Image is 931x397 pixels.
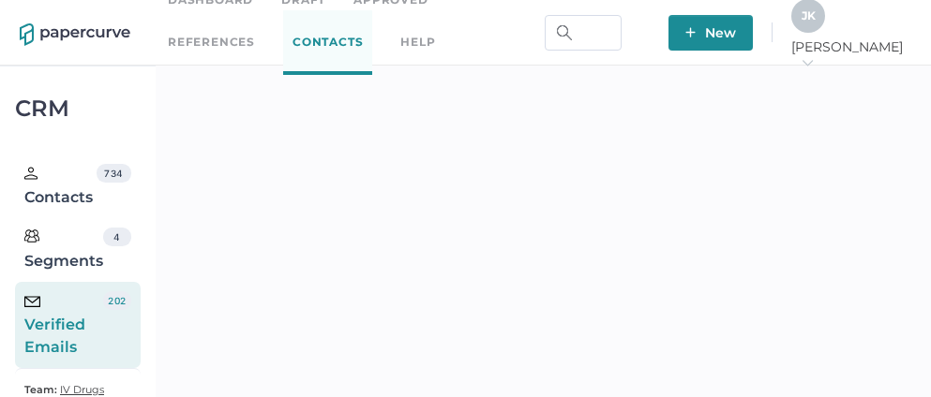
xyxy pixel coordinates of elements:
[60,383,104,396] span: IV Drugs
[24,228,103,272] div: Segments
[802,8,816,22] span: J K
[24,167,38,180] img: person.20a629c4.svg
[801,56,814,69] i: arrow_right
[791,38,911,72] span: [PERSON_NAME]
[685,15,736,51] span: New
[668,15,753,51] button: New
[168,32,255,52] a: References
[97,164,130,183] div: 734
[24,291,103,359] div: Verified Emails
[24,296,40,307] img: email-icon-black.c777dcea.svg
[103,291,131,310] div: 202
[103,228,131,246] div: 4
[24,228,39,243] img: segments.b9481e3d.svg
[24,164,97,209] div: Contacts
[545,15,622,51] input: Search Workspace
[15,100,141,117] div: CRM
[20,23,130,46] img: papercurve-logo-colour.7244d18c.svg
[400,32,435,52] div: help
[557,25,572,40] img: search.bf03fe8b.svg
[283,10,372,75] a: Contacts
[685,27,696,37] img: plus-white.e19ec114.svg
